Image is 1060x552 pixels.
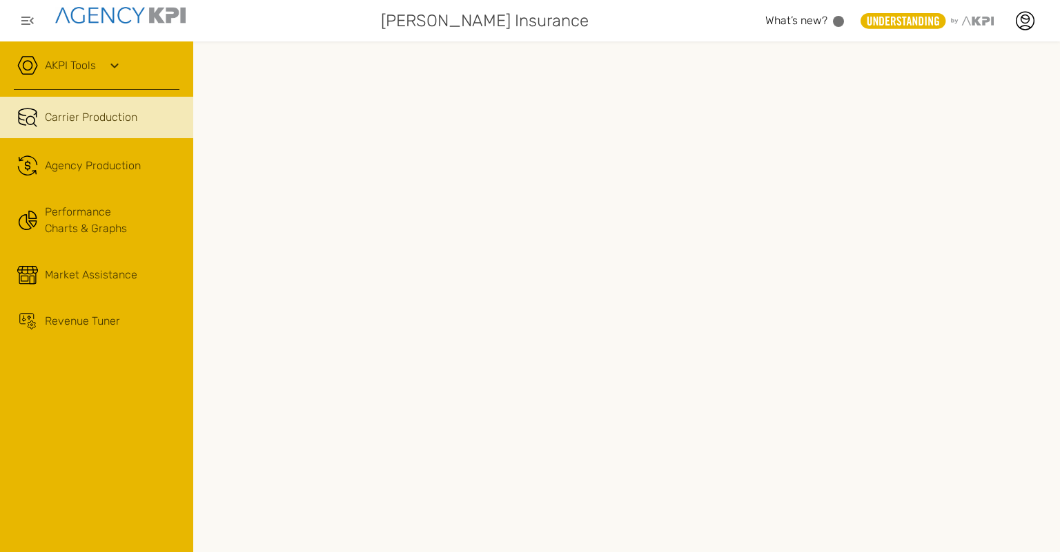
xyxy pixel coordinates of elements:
span: Revenue Tuner [45,313,120,330]
img: agencykpi-logo-550x69-2d9e3fa8.png [55,7,186,23]
span: [PERSON_NAME] Insurance [381,8,589,33]
span: Market Assistance [45,267,137,283]
a: AKPI Tools [45,57,96,74]
span: What’s new? [765,14,827,27]
span: Agency Production [45,158,141,174]
span: Carrier Production [45,109,137,126]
